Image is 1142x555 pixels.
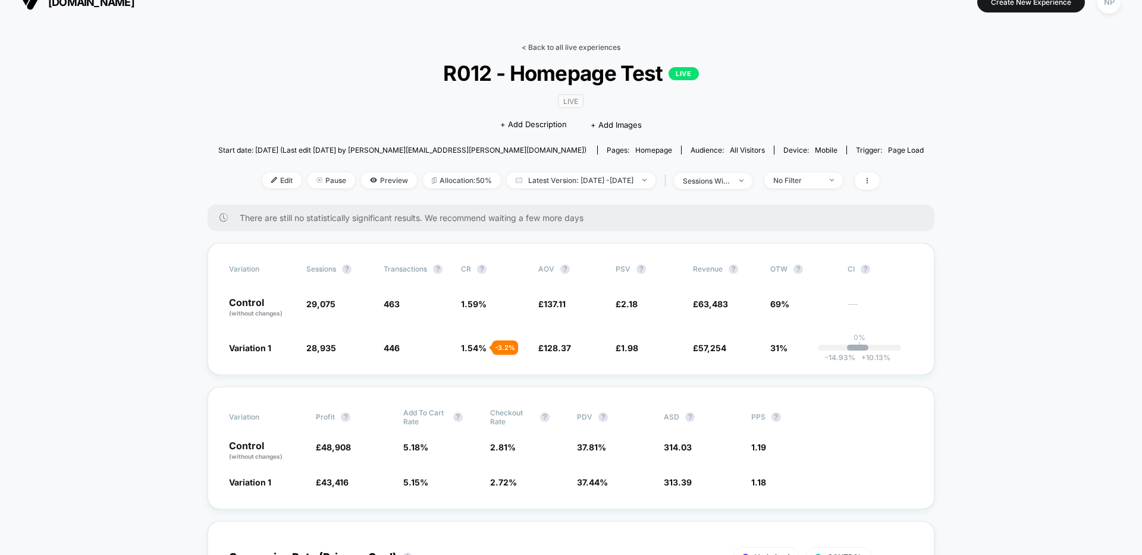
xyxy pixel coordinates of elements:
[316,442,351,452] span: £
[522,43,620,52] a: < Back to all live experiences
[848,301,913,318] span: ---
[540,412,550,422] button: ?
[240,213,911,223] span: There are still no statistically significant results. We recommend waiting a few more days
[683,176,730,185] div: sessions with impression
[229,441,304,461] p: Control
[635,146,672,154] span: homepage
[423,172,501,188] span: Allocation: 50%
[316,412,335,421] span: Profit
[306,343,336,353] span: 28,935
[306,264,336,273] span: Sessions
[229,453,283,460] span: (without changes)
[693,343,726,353] span: £
[848,264,913,274] span: CI
[229,310,283,317] span: (without changes)
[774,146,846,154] span: Device:
[825,353,855,362] span: -14.93 %
[751,412,765,421] span: PPS
[730,146,765,154] span: All Visitors
[432,177,437,184] img: rebalance
[598,412,608,422] button: ?
[591,120,642,130] span: + Add Images
[229,477,271,487] span: Variation 1
[664,477,692,487] span: 313.39
[771,412,781,422] button: ?
[262,172,302,188] span: Edit
[693,264,723,273] span: Revenue
[793,264,803,274] button: ?
[698,343,726,353] span: 57,254
[384,343,400,353] span: 446
[664,412,679,421] span: ASD
[664,442,692,452] span: 314.03
[888,146,924,154] span: Page Load
[621,343,638,353] span: 1.98
[229,264,294,274] span: Variation
[433,264,443,274] button: ?
[316,477,349,487] span: £
[729,264,738,274] button: ?
[341,412,350,422] button: ?
[453,412,463,422] button: ?
[477,264,487,274] button: ?
[858,342,861,351] p: |
[490,477,517,487] span: 2.72 %
[461,299,487,309] span: 1.59 %
[361,172,417,188] span: Preview
[500,119,567,131] span: + Add Description
[685,412,695,422] button: ?
[403,408,447,426] span: Add To Cart Rate
[490,408,534,426] span: Checkout Rate
[538,264,554,273] span: AOV
[316,177,322,183] img: end
[308,172,355,188] span: Pause
[773,176,821,185] div: No Filter
[516,177,522,183] img: calendar
[558,94,583,108] span: LIVE
[461,264,471,273] span: CR
[855,353,890,362] span: 10.13 %
[621,299,638,309] span: 2.18
[577,412,592,421] span: PDV
[254,61,889,86] span: R012 - Homepage Test
[698,299,728,309] span: 63,483
[854,333,865,342] p: 0%
[271,177,277,183] img: edit
[560,264,570,274] button: ?
[861,353,866,362] span: +
[636,264,646,274] button: ?
[321,442,351,452] span: 48,908
[861,264,870,274] button: ?
[384,299,400,309] span: 463
[691,146,765,154] div: Audience:
[577,442,606,452] span: 37.81 %
[384,264,427,273] span: Transactions
[342,264,352,274] button: ?
[770,264,836,274] span: OTW
[218,146,586,154] span: Start date: [DATE] (Last edit [DATE] by [PERSON_NAME][EMAIL_ADDRESS][PERSON_NAME][DOMAIN_NAME])
[577,477,608,487] span: 37.44 %
[770,343,788,353] span: 31%
[461,343,487,353] span: 1.54 %
[229,343,271,353] span: Variation 1
[507,172,655,188] span: Latest Version: [DATE] - [DATE]
[751,477,766,487] span: 1.18
[403,442,428,452] span: 5.18 %
[616,343,638,353] span: £
[661,172,674,190] span: |
[616,264,630,273] span: PSV
[856,146,924,154] div: Trigger:
[490,442,516,452] span: 2.81 %
[693,299,728,309] span: £
[830,179,834,181] img: end
[306,299,335,309] span: 29,075
[229,298,294,318] p: Control
[544,343,571,353] span: 128.37
[229,408,294,426] span: Variation
[321,477,349,487] span: 43,416
[544,299,566,309] span: 137.11
[770,299,789,309] span: 69%
[538,299,566,309] span: £
[492,340,518,355] div: - 3.2 %
[751,442,766,452] span: 1.19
